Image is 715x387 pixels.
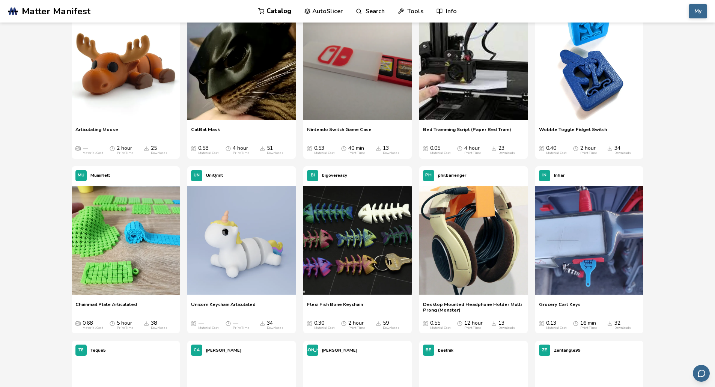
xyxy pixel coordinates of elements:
[430,145,450,155] div: 0.05
[383,145,399,155] div: 13
[75,126,118,138] span: Articulating Moose
[423,126,511,138] a: Bed Tramming Script (Paper Bed Tram)
[307,145,312,151] span: Average Cost
[464,320,483,330] div: 12 hour
[191,126,220,138] a: CatBat Mask
[614,151,631,155] div: Downloads
[376,145,381,151] span: Downloads
[341,320,346,326] span: Average Print Time
[75,301,137,313] a: Chainmail Plate Articulated
[260,145,265,151] span: Downloads
[314,326,334,330] div: Material Cost
[78,348,84,353] span: TE
[151,320,167,330] div: 38
[348,320,365,330] div: 2 hour
[22,6,90,17] span: Matter Manifest
[83,326,103,330] div: Material Cost
[191,320,196,326] span: Average Cost
[194,173,200,178] span: UN
[573,145,578,151] span: Average Print Time
[206,172,223,179] p: UniQrint
[491,145,497,151] span: Downloads
[233,320,238,326] span: —
[438,346,453,354] p: beetnik
[83,145,88,151] span: —
[580,326,597,330] div: Print Time
[117,145,133,155] div: 2 hour
[322,172,347,179] p: bigovereasy
[539,126,607,138] a: Wobble Toggle Fidget Switch
[348,326,365,330] div: Print Time
[110,145,115,151] span: Average Print Time
[498,320,515,330] div: 13
[233,145,249,155] div: 4 hour
[151,326,167,330] div: Downloads
[464,151,481,155] div: Print Time
[117,151,133,155] div: Print Time
[314,320,334,330] div: 0.30
[423,320,428,326] span: Average Cost
[546,145,566,155] div: 0.40
[580,320,597,330] div: 16 min
[144,320,149,326] span: Downloads
[383,151,399,155] div: Downloads
[117,326,133,330] div: Print Time
[580,151,597,155] div: Print Time
[83,151,103,155] div: Material Cost
[554,346,581,354] p: Zentangle99
[498,145,515,155] div: 23
[110,320,115,326] span: Average Print Time
[383,326,399,330] div: Downloads
[614,326,631,330] div: Downloads
[311,173,315,178] span: BI
[423,301,524,313] a: Desktop Mounted Headphone Holder Multi Prong (Monster)
[546,326,566,330] div: Material Cost
[151,151,167,155] div: Downloads
[430,151,450,155] div: Material Cost
[457,145,462,151] span: Average Print Time
[539,301,581,313] a: Grocery Cart Keys
[75,320,81,326] span: Average Cost
[260,320,265,326] span: Downloads
[383,320,399,330] div: 59
[430,320,450,330] div: 0.55
[307,301,363,313] a: Flexi Fish Bone Keychain
[307,320,312,326] span: Average Cost
[539,145,544,151] span: Average Cost
[426,348,431,353] span: BE
[233,326,249,330] div: Print Time
[226,145,231,151] span: Average Print Time
[580,145,597,155] div: 2 hour
[267,326,283,330] div: Downloads
[554,172,564,179] p: Inhar
[117,320,133,330] div: 5 hour
[542,348,547,353] span: ZE
[267,145,283,155] div: 51
[191,145,196,151] span: Average Cost
[491,320,497,326] span: Downloads
[693,365,710,382] button: Send feedback via email
[191,301,256,313] a: Unicorn Keychain Articulated
[83,320,103,330] div: 0.68
[78,173,84,178] span: MU
[151,145,167,155] div: 25
[438,172,466,179] p: philbarrenger
[295,348,330,353] span: [PERSON_NAME]
[307,126,372,138] a: Nintendo Switch Game Case
[322,346,357,354] p: [PERSON_NAME]
[464,145,481,155] div: 4 hour
[607,145,613,151] span: Downloads
[267,151,283,155] div: Downloads
[267,320,283,330] div: 34
[607,320,613,326] span: Downloads
[75,145,81,151] span: Average Cost
[542,173,546,178] span: IN
[430,326,450,330] div: Material Cost
[144,145,149,151] span: Downloads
